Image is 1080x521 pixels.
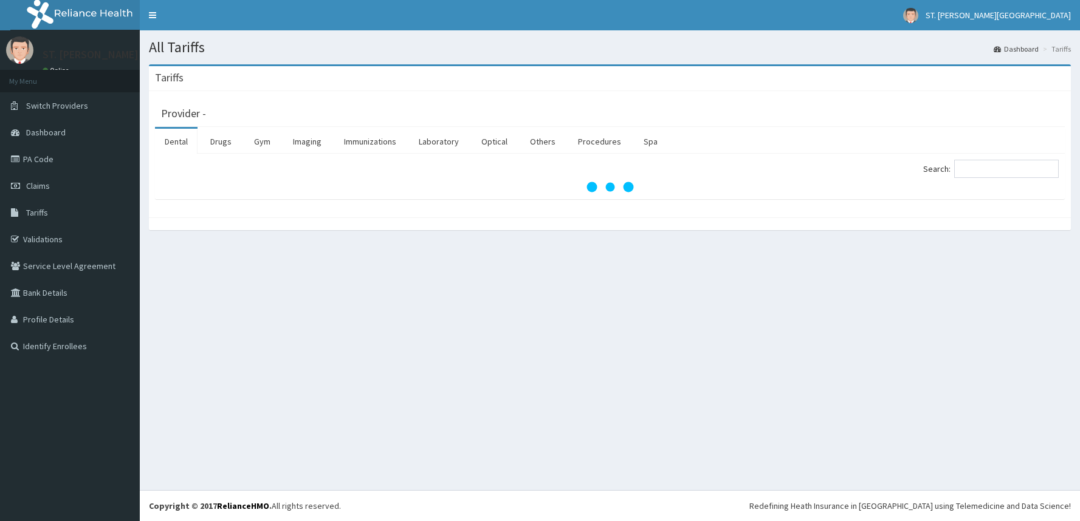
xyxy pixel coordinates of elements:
[155,72,184,83] h3: Tariffs
[149,39,1071,55] h1: All Tariffs
[586,163,635,211] svg: audio-loading
[244,129,280,154] a: Gym
[161,108,206,119] h3: Provider -
[217,500,269,511] a: RelianceHMO
[334,129,406,154] a: Immunizations
[140,490,1080,521] footer: All rights reserved.
[568,129,631,154] a: Procedures
[6,36,33,64] img: User Image
[43,49,239,60] p: ST. [PERSON_NAME][GEOGRAPHIC_DATA]
[472,129,517,154] a: Optical
[26,127,66,138] span: Dashboard
[520,129,565,154] a: Others
[1040,44,1071,54] li: Tariffs
[149,500,272,511] strong: Copyright © 2017 .
[634,129,667,154] a: Spa
[994,44,1039,54] a: Dashboard
[954,160,1059,178] input: Search:
[926,10,1071,21] span: ST. [PERSON_NAME][GEOGRAPHIC_DATA]
[26,207,48,218] span: Tariffs
[283,129,331,154] a: Imaging
[923,160,1059,178] label: Search:
[749,500,1071,512] div: Redefining Heath Insurance in [GEOGRAPHIC_DATA] using Telemedicine and Data Science!
[155,129,198,154] a: Dental
[903,8,918,23] img: User Image
[409,129,469,154] a: Laboratory
[26,100,88,111] span: Switch Providers
[201,129,241,154] a: Drugs
[26,180,50,191] span: Claims
[43,66,72,75] a: Online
